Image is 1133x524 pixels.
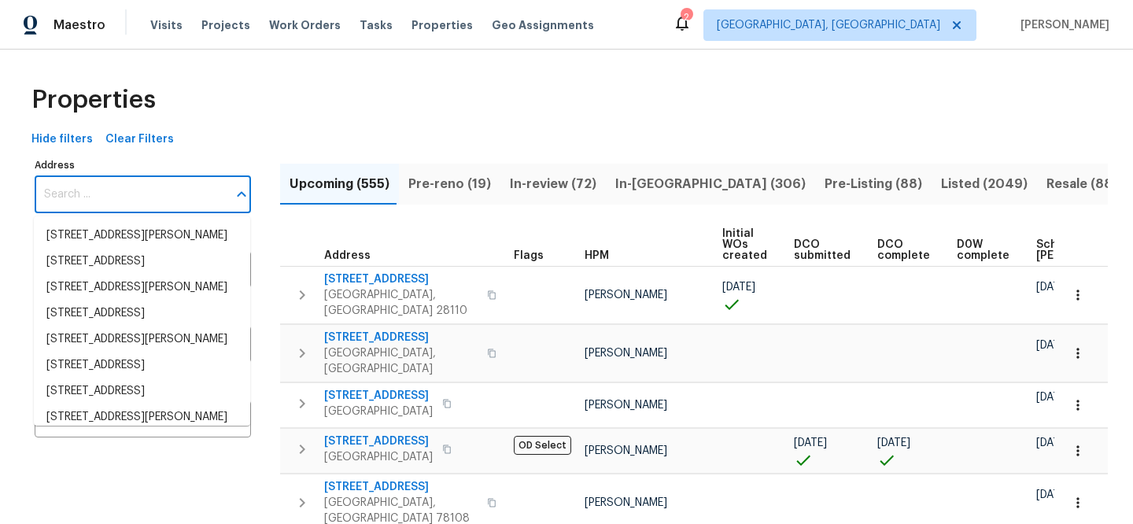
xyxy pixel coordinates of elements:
[35,176,227,213] input: Search ...
[324,388,433,404] span: [STREET_ADDRESS]
[35,161,251,170] label: Address
[1036,340,1069,351] span: [DATE]
[34,223,250,249] li: [STREET_ADDRESS][PERSON_NAME]
[34,378,250,404] li: [STREET_ADDRESS]
[324,479,478,495] span: [STREET_ADDRESS]
[324,287,478,319] span: [GEOGRAPHIC_DATA], [GEOGRAPHIC_DATA] 28110
[34,327,250,352] li: [STREET_ADDRESS][PERSON_NAME]
[324,404,433,419] span: [GEOGRAPHIC_DATA]
[324,434,433,449] span: [STREET_ADDRESS]
[585,250,609,261] span: HPM
[411,17,473,33] span: Properties
[1046,173,1125,195] span: Resale (885)
[585,400,667,411] span: [PERSON_NAME]
[290,173,389,195] span: Upcoming (555)
[514,250,544,261] span: Flags
[492,17,594,33] span: Geo Assignments
[360,20,393,31] span: Tasks
[34,301,250,327] li: [STREET_ADDRESS]
[717,17,940,33] span: [GEOGRAPHIC_DATA], [GEOGRAPHIC_DATA]
[324,449,433,465] span: [GEOGRAPHIC_DATA]
[957,239,1009,261] span: D0W complete
[514,436,571,455] span: OD Select
[99,125,180,154] button: Clear Filters
[34,352,250,378] li: [STREET_ADDRESS]
[231,183,253,205] button: Close
[681,9,692,25] div: 2
[150,17,183,33] span: Visits
[585,497,667,508] span: [PERSON_NAME]
[877,437,910,448] span: [DATE]
[794,239,851,261] span: DCO submitted
[269,17,341,33] span: Work Orders
[324,345,478,377] span: [GEOGRAPHIC_DATA], [GEOGRAPHIC_DATA]
[585,445,667,456] span: [PERSON_NAME]
[34,404,250,447] li: [STREET_ADDRESS][PERSON_NAME][PERSON_NAME]
[1036,282,1069,293] span: [DATE]
[31,130,93,149] span: Hide filters
[794,437,827,448] span: [DATE]
[825,173,922,195] span: Pre-Listing (88)
[1036,239,1125,261] span: Scheduled [PERSON_NAME]
[201,17,250,33] span: Projects
[941,173,1028,195] span: Listed (2049)
[25,125,99,154] button: Hide filters
[324,330,478,345] span: [STREET_ADDRESS]
[54,17,105,33] span: Maestro
[585,290,667,301] span: [PERSON_NAME]
[877,239,930,261] span: DCO complete
[722,228,767,261] span: Initial WOs created
[105,130,174,149] span: Clear Filters
[1014,17,1109,33] span: [PERSON_NAME]
[324,271,478,287] span: [STREET_ADDRESS]
[510,173,596,195] span: In-review (72)
[585,348,667,359] span: [PERSON_NAME]
[615,173,806,195] span: In-[GEOGRAPHIC_DATA] (306)
[1036,489,1069,500] span: [DATE]
[31,92,156,108] span: Properties
[1036,392,1069,403] span: [DATE]
[1036,437,1069,448] span: [DATE]
[408,173,491,195] span: Pre-reno (19)
[722,282,755,293] span: [DATE]
[34,275,250,301] li: [STREET_ADDRESS][PERSON_NAME]
[34,249,250,275] li: [STREET_ADDRESS]
[324,250,371,261] span: Address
